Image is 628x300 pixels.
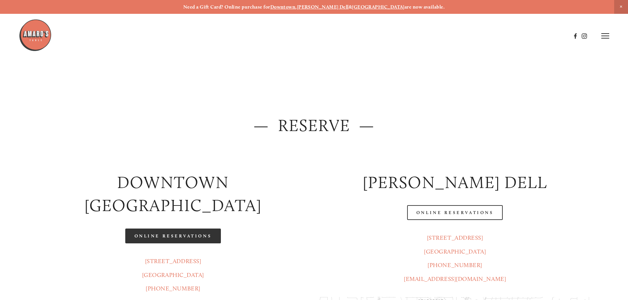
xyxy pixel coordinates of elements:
a: Online Reservations [407,205,503,220]
strong: , [295,4,297,10]
strong: & [349,4,352,10]
a: [EMAIL_ADDRESS][DOMAIN_NAME] [404,275,506,283]
a: [GEOGRAPHIC_DATA] [424,248,486,255]
a: [GEOGRAPHIC_DATA] [142,271,204,279]
a: Downtown [270,4,296,10]
a: [STREET_ADDRESS] [145,258,201,265]
a: [PHONE_NUMBER] [428,261,482,269]
strong: are now available. [404,4,445,10]
strong: Need a Gift Card? Online purchase for [183,4,270,10]
a: [PERSON_NAME] Dell [297,4,349,10]
h2: — Reserve — [38,114,590,137]
h2: [PERSON_NAME] DELL [320,171,590,194]
h2: Downtown [GEOGRAPHIC_DATA] [38,171,308,218]
a: [GEOGRAPHIC_DATA] [352,4,404,10]
img: Amaro's Table [19,19,52,52]
a: [STREET_ADDRESS] [427,234,483,241]
a: Online Reservations [125,229,221,243]
a: [PHONE_NUMBER] [146,285,200,292]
